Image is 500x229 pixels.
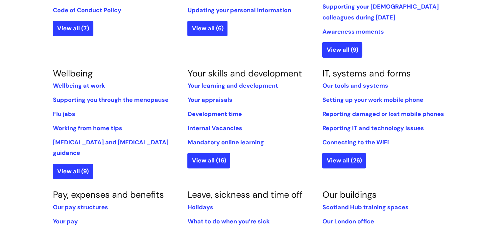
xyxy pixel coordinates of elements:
a: View all (9) [322,42,362,57]
a: View all (26) [322,153,366,168]
a: [MEDICAL_DATA] and [MEDICAL_DATA] guidance [53,138,169,157]
a: Your learning and development [187,82,278,90]
a: View all (16) [187,153,230,168]
a: Reporting IT and technology issues [322,124,424,132]
a: Holidays [187,203,213,211]
a: Our pay structures [53,203,108,211]
a: Working from home tips [53,124,122,132]
a: View all (7) [53,21,93,36]
a: Supporting you through the menopause [53,96,169,104]
a: Internal Vacancies [187,124,242,132]
a: Our London office [322,217,374,225]
a: What to do when you’re sick [187,217,269,225]
a: Flu jabs [53,110,75,118]
a: Updating your personal information [187,6,291,14]
a: Your pay [53,217,78,225]
a: Scotland Hub training spaces [322,203,408,211]
a: Wellbeing [53,68,93,79]
a: Reporting damaged or lost mobile phones [322,110,444,118]
a: Code of Conduct Policy [53,6,121,14]
a: Supporting your [DEMOGRAPHIC_DATA] colleagues during [DATE] [322,3,439,21]
a: View all (9) [53,164,93,179]
a: Setting up your work mobile phone [322,96,423,104]
a: Wellbeing at work [53,82,105,90]
a: Mandatory online learning [187,138,264,146]
a: Connecting to the WiFi [322,138,389,146]
a: Your appraisals [187,96,232,104]
a: Leave, sickness and time off [187,189,302,200]
a: Our buildings [322,189,376,200]
a: Your skills and development [187,68,302,79]
a: IT, systems and forms [322,68,411,79]
a: Awareness moments [322,28,384,36]
a: Our tools and systems [322,82,388,90]
a: View all (6) [187,21,227,36]
a: Development time [187,110,242,118]
a: Pay, expenses and benefits [53,189,164,200]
